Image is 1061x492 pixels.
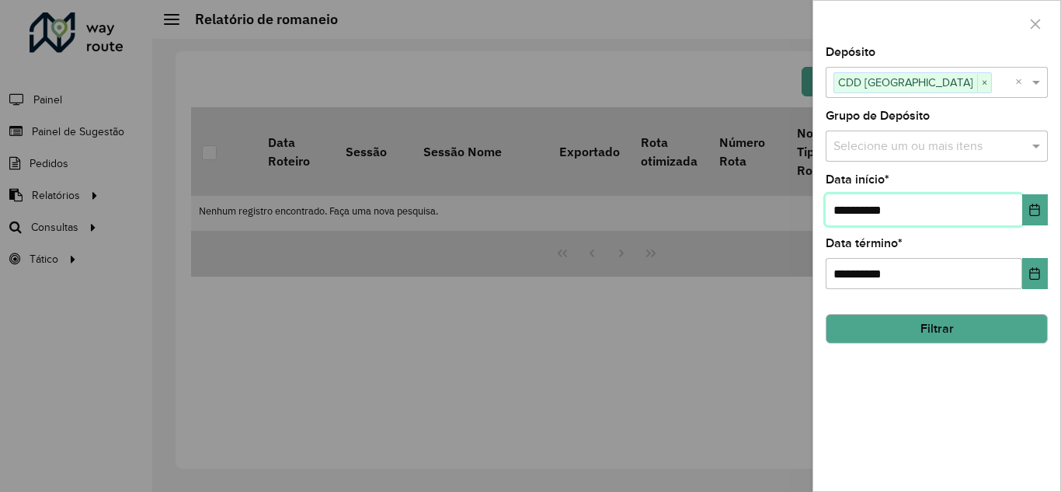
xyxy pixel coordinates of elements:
[977,74,991,92] span: ×
[826,106,930,125] label: Grupo de Depósito
[826,170,889,189] label: Data início
[1022,194,1048,225] button: Choose Date
[826,234,903,253] label: Data término
[826,314,1048,344] button: Filtrar
[834,73,977,92] span: CDD [GEOGRAPHIC_DATA]
[826,43,875,61] label: Depósito
[1022,258,1048,289] button: Choose Date
[1015,73,1028,92] span: Clear all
